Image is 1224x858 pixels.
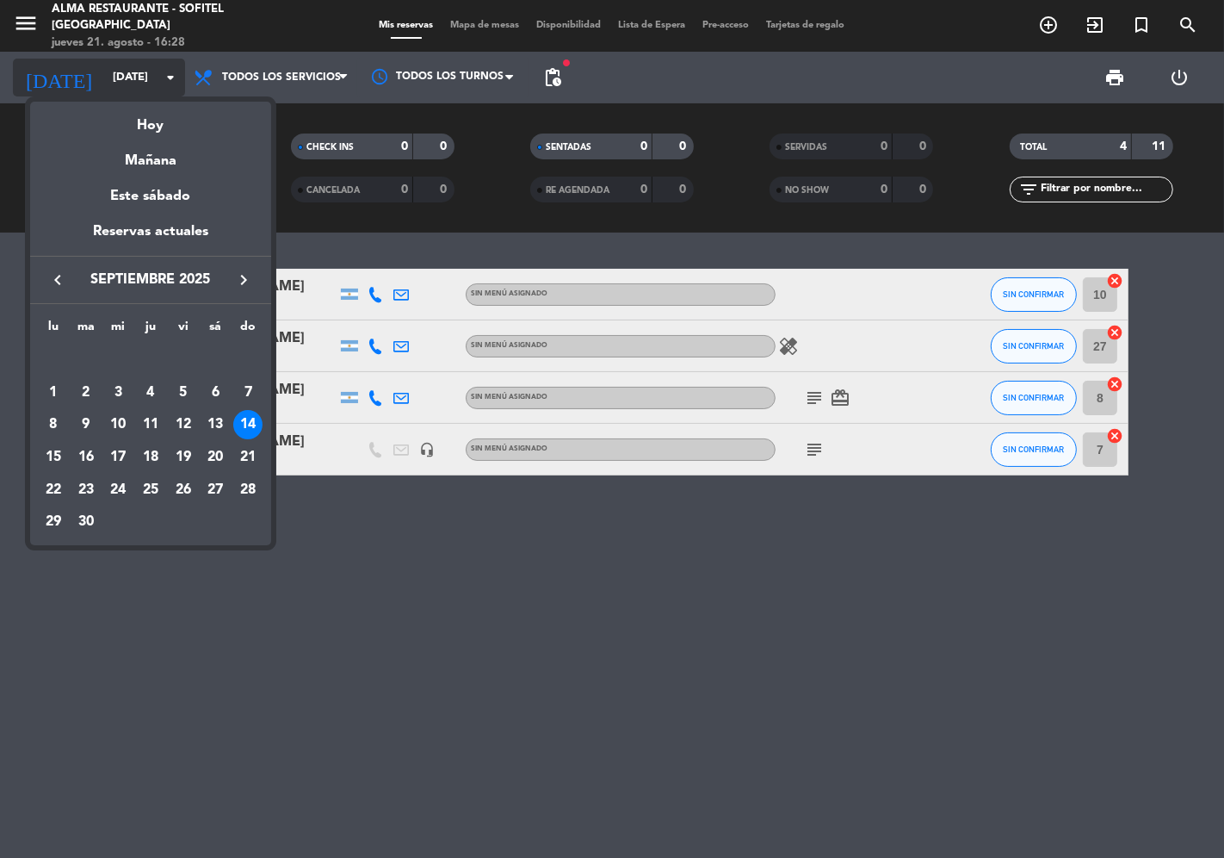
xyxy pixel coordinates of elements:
[39,507,68,537] div: 29
[71,410,101,439] div: 9
[232,409,264,442] td: 14 de septiembre de 2025
[102,474,134,507] td: 24 de septiembre de 2025
[47,270,68,290] i: keyboard_arrow_left
[136,410,165,439] div: 11
[167,376,200,409] td: 5 de septiembre de 2025
[233,378,263,407] div: 7
[39,476,68,505] div: 22
[103,378,133,407] div: 3
[71,378,101,407] div: 2
[134,441,167,474] td: 18 de septiembre de 2025
[201,476,230,505] div: 27
[169,378,198,407] div: 5
[71,443,101,472] div: 16
[103,476,133,505] div: 24
[232,317,264,344] th: domingo
[200,376,232,409] td: 6 de septiembre de 2025
[37,409,70,442] td: 8 de septiembre de 2025
[200,317,232,344] th: sábado
[167,441,200,474] td: 19 de septiembre de 2025
[102,376,134,409] td: 3 de septiembre de 2025
[200,474,232,507] td: 27 de septiembre de 2025
[228,269,259,291] button: keyboard_arrow_right
[37,344,264,376] td: SEP.
[167,474,200,507] td: 26 de septiembre de 2025
[73,269,228,291] span: septiembre 2025
[169,410,198,439] div: 12
[37,317,70,344] th: lunes
[200,441,232,474] td: 20 de septiembre de 2025
[233,410,263,439] div: 14
[71,476,101,505] div: 23
[134,474,167,507] td: 25 de septiembre de 2025
[136,443,165,472] div: 18
[136,378,165,407] div: 4
[167,409,200,442] td: 12 de septiembre de 2025
[70,474,102,507] td: 23 de septiembre de 2025
[39,443,68,472] div: 15
[136,476,165,505] div: 25
[37,376,70,409] td: 1 de septiembre de 2025
[70,376,102,409] td: 2 de septiembre de 2025
[30,172,271,221] div: Este sábado
[134,317,167,344] th: jueves
[134,376,167,409] td: 4 de septiembre de 2025
[233,270,254,290] i: keyboard_arrow_right
[39,410,68,439] div: 8
[30,102,271,137] div: Hoy
[70,441,102,474] td: 16 de septiembre de 2025
[30,137,271,172] div: Mañana
[232,376,264,409] td: 7 de septiembre de 2025
[167,317,200,344] th: viernes
[232,474,264,507] td: 28 de septiembre de 2025
[201,443,230,472] div: 20
[70,507,102,539] td: 30 de septiembre de 2025
[42,269,73,291] button: keyboard_arrow_left
[102,441,134,474] td: 17 de septiembre de 2025
[201,378,230,407] div: 6
[37,441,70,474] td: 15 de septiembre de 2025
[169,476,198,505] div: 26
[39,378,68,407] div: 1
[232,441,264,474] td: 21 de septiembre de 2025
[134,409,167,442] td: 11 de septiembre de 2025
[71,507,101,537] div: 30
[37,474,70,507] td: 22 de septiembre de 2025
[30,221,271,256] div: Reservas actuales
[200,409,232,442] td: 13 de septiembre de 2025
[233,476,263,505] div: 28
[201,410,230,439] div: 13
[102,409,134,442] td: 10 de septiembre de 2025
[169,443,198,472] div: 19
[70,317,102,344] th: martes
[103,443,133,472] div: 17
[103,410,133,439] div: 10
[102,317,134,344] th: miércoles
[37,507,70,539] td: 29 de septiembre de 2025
[233,443,263,472] div: 21
[70,409,102,442] td: 9 de septiembre de 2025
